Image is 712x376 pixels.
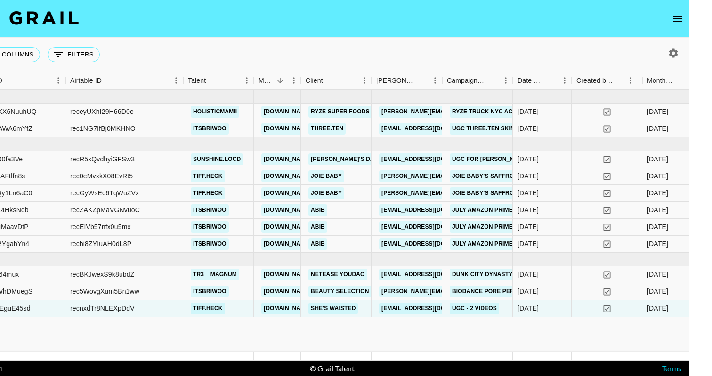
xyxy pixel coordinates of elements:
[70,222,131,232] div: recEIVb57nfx0u5mx
[450,153,570,165] a: UGC for [PERSON_NAME]'s Daughter
[450,106,608,118] a: RYZE Truck NYC Activation - [GEOGRAPHIC_DATA]
[259,72,274,90] div: Manager
[518,304,539,313] div: 8/15/2025
[450,204,613,216] a: July Amazon Prime Day Campaign Collaboration
[450,238,644,250] a: July Amazon Prime Day Campaign Collaboration - video #3
[308,204,327,216] a: Abib
[310,364,355,373] div: © Grail Talent
[70,107,134,116] div: receyUXhI29H66D0e
[450,269,524,280] a: Dunk City Dynasty S3
[274,74,287,87] button: Sort
[70,270,134,279] div: recBKJwexS9k8ubdZ
[647,124,668,133] div: Jun '25
[442,72,513,90] div: Campaign (Type)
[191,269,239,280] a: tr3__magnum
[70,239,131,248] div: rechi8ZYIuAH0dL8P
[301,72,372,90] div: Client
[70,188,139,198] div: recGyWsEc6TqWuZVx
[191,187,225,199] a: tiff.heck
[379,106,533,118] a: [PERSON_NAME][EMAIL_ADDRESS][DOMAIN_NAME]
[518,124,539,133] div: 6/30/2025
[544,74,558,87] button: Sort
[647,304,668,313] div: Aug '25
[485,74,499,87] button: Sort
[240,73,254,88] button: Menu
[447,72,485,90] div: Campaign (Type)
[376,72,415,90] div: [PERSON_NAME]
[674,74,687,87] button: Sort
[379,153,485,165] a: [EMAIL_ADDRESS][DOMAIN_NAME]
[308,286,372,297] a: Beauty Selection
[191,170,225,182] a: tiff.heck
[306,72,323,90] div: Client
[379,204,485,216] a: [EMAIL_ADDRESS][DOMAIN_NAME]
[308,303,358,314] a: She's Waisted
[70,154,135,164] div: recR5xQvdhyiGFSw3
[70,304,135,313] div: recnxdTr8NLEXpDdV
[70,287,139,296] div: rec5WovgXum5Bn1ww
[261,187,414,199] a: [DOMAIN_NAME][EMAIL_ADDRESS][DOMAIN_NAME]
[191,106,239,118] a: holisticmamii
[647,171,668,181] div: Jul '25
[572,72,642,90] div: Created by Grail Team
[308,221,327,233] a: Abib
[261,238,414,250] a: [DOMAIN_NAME][EMAIL_ADDRESS][DOMAIN_NAME]
[428,73,442,88] button: Menu
[169,73,183,88] button: Menu
[613,74,626,87] button: Sort
[191,123,229,135] a: itsbriwoo
[558,73,572,88] button: Menu
[372,72,442,90] div: Booker
[261,269,414,280] a: [DOMAIN_NAME][EMAIL_ADDRESS][DOMAIN_NAME]
[647,287,668,296] div: Aug '25
[668,9,687,28] button: open drawer
[308,238,327,250] a: Abib
[379,187,581,199] a: [PERSON_NAME][EMAIL_ADDRESS][PERSON_NAME][DOMAIN_NAME]
[357,73,372,88] button: Menu
[450,286,624,297] a: Biodance Pore Perfecting Collagen Peptide Serum
[518,222,539,232] div: 7/8/2025
[576,72,613,90] div: Created by Grail Team
[70,72,102,90] div: Airtable ID
[518,188,539,198] div: 7/30/2025
[379,123,485,135] a: [EMAIL_ADDRESS][DOMAIN_NAME]
[647,154,668,164] div: Jul '25
[70,124,136,133] div: rec1NG7IfBj0MKHNO
[379,269,485,280] a: [EMAIL_ADDRESS][DOMAIN_NAME]
[450,303,499,314] a: UGC - 2 VIDEOS
[308,106,372,118] a: Ryze Super Foods
[687,73,701,88] button: Menu
[70,205,140,215] div: recZAKZpMaVGNvuoC
[518,72,544,90] div: Date Created
[450,123,558,135] a: UGC THREE.TEN SKINCARE REVIEW
[287,73,301,88] button: Menu
[261,303,414,314] a: [DOMAIN_NAME][EMAIL_ADDRESS][DOMAIN_NAME]
[183,72,254,90] div: Talent
[261,286,414,297] a: [DOMAIN_NAME][EMAIL_ADDRESS][DOMAIN_NAME]
[518,205,539,215] div: 7/8/2025
[518,239,539,248] div: 7/8/2025
[642,72,701,90] div: Month Due
[48,47,100,62] button: Show filters
[647,205,668,215] div: Jul '25
[102,74,115,87] button: Sort
[379,286,533,297] a: [PERSON_NAME][EMAIL_ADDRESS][DOMAIN_NAME]
[518,270,539,279] div: 8/15/2025
[518,287,539,296] div: 8/15/2025
[308,187,344,199] a: Joie Baby
[261,106,414,118] a: [DOMAIN_NAME][EMAIL_ADDRESS][DOMAIN_NAME]
[206,74,219,87] button: Sort
[308,153,401,165] a: [PERSON_NAME]'s Daughter
[70,171,133,181] div: rec0eMvxkX08EvRt5
[647,72,674,90] div: Month Due
[379,221,485,233] a: [EMAIL_ADDRESS][DOMAIN_NAME]
[518,171,539,181] div: 7/30/2025
[191,153,243,165] a: sunshine.locd
[647,107,668,116] div: Jun '25
[261,204,414,216] a: [DOMAIN_NAME][EMAIL_ADDRESS][DOMAIN_NAME]
[261,221,414,233] a: [DOMAIN_NAME][EMAIL_ADDRESS][DOMAIN_NAME]
[379,238,485,250] a: [EMAIL_ADDRESS][DOMAIN_NAME]
[308,269,367,280] a: NetEase YouDao
[188,72,206,90] div: Talent
[65,72,183,90] div: Airtable ID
